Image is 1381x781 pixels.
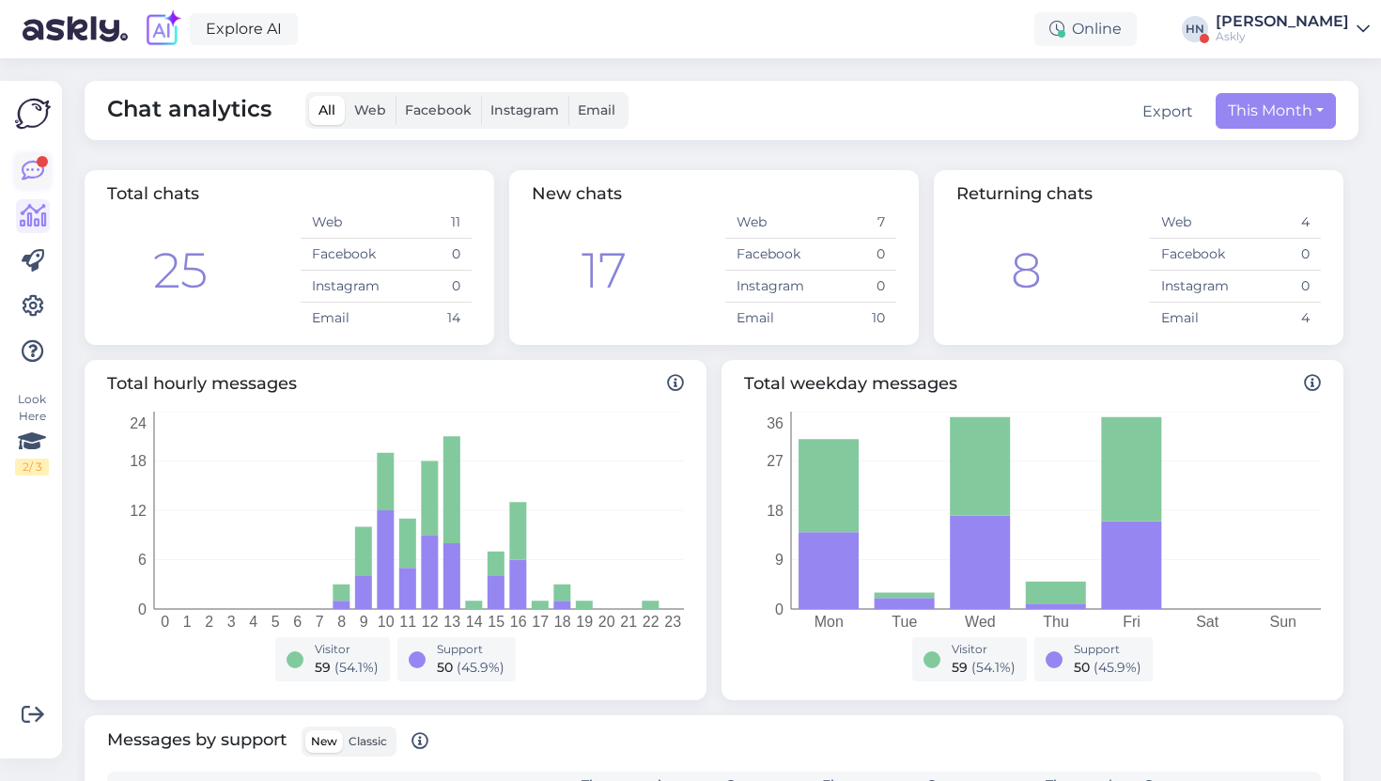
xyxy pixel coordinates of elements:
[272,614,280,630] tspan: 5
[1182,16,1208,42] div: HN
[227,614,236,630] tspan: 3
[952,659,968,676] span: 59
[457,659,504,676] span: ( 45.9 %)
[490,102,559,118] span: Instagram
[399,614,416,630] tspan: 11
[386,303,472,335] td: 14
[386,239,472,271] td: 0
[576,614,593,630] tspan: 19
[510,614,527,630] tspan: 16
[354,102,386,118] span: Web
[532,183,622,204] span: New chats
[1196,614,1219,630] tspan: Sat
[293,614,302,630] tspan: 6
[725,303,811,335] td: Email
[107,726,428,757] span: Messages by support
[1235,239,1321,271] td: 0
[1074,659,1090,676] span: 50
[378,614,395,630] tspan: 10
[1216,29,1349,44] div: Askly
[161,614,169,630] tspan: 0
[767,415,784,431] tspan: 36
[956,183,1093,204] span: Returning chats
[437,659,453,676] span: 50
[130,503,147,519] tspan: 12
[815,614,844,630] tspan: Mon
[190,13,298,45] a: Explore AI
[386,207,472,239] td: 11
[466,614,483,630] tspan: 14
[775,552,784,568] tspan: 9
[311,734,337,748] span: New
[1150,271,1235,303] td: Instagram
[138,601,147,617] tspan: 0
[334,659,379,676] span: ( 54.1 %)
[315,641,379,658] div: Visitor
[1150,207,1235,239] td: Web
[1216,14,1349,29] div: [PERSON_NAME]
[1269,614,1296,630] tspan: Sun
[1235,303,1321,335] td: 4
[725,239,811,271] td: Facebook
[775,601,784,617] tspan: 0
[301,303,386,335] td: Email
[301,207,386,239] td: Web
[582,234,627,307] div: 17
[811,207,896,239] td: 7
[598,614,615,630] tspan: 20
[664,614,681,630] tspan: 23
[532,614,549,630] tspan: 17
[301,239,386,271] td: Facebook
[130,453,147,469] tspan: 18
[1235,271,1321,303] td: 0
[1216,14,1370,44] a: [PERSON_NAME]Askly
[488,614,504,630] tspan: 15
[318,102,335,118] span: All
[1043,614,1069,630] tspan: Thu
[1011,234,1042,307] div: 8
[183,614,192,630] tspan: 1
[107,92,272,129] span: Chat analytics
[767,453,784,469] tspan: 27
[620,614,637,630] tspan: 21
[971,659,1016,676] span: ( 54.1 %)
[1074,641,1141,658] div: Support
[316,614,324,630] tspan: 7
[1150,303,1235,335] td: Email
[643,614,659,630] tspan: 22
[811,239,896,271] td: 0
[15,459,49,476] div: 2 / 3
[360,614,368,630] tspan: 9
[130,415,147,431] tspan: 24
[811,303,896,335] td: 10
[422,614,439,630] tspan: 12
[107,183,199,204] span: Total chats
[965,614,996,630] tspan: Wed
[1123,614,1140,630] tspan: Fri
[437,641,504,658] div: Support
[315,659,331,676] span: 59
[301,271,386,303] td: Instagram
[205,614,213,630] tspan: 2
[1142,101,1193,123] button: Export
[1094,659,1141,676] span: ( 45.9 %)
[554,614,571,630] tspan: 18
[15,96,51,132] img: Askly Logo
[725,207,811,239] td: Web
[153,234,208,307] div: 25
[349,734,387,748] span: Classic
[249,614,257,630] tspan: 4
[578,102,615,118] span: Email
[337,614,346,630] tspan: 8
[744,371,1321,397] span: Total weekday messages
[143,9,182,49] img: explore-ai
[767,503,784,519] tspan: 18
[138,552,147,568] tspan: 6
[107,371,684,397] span: Total hourly messages
[892,614,917,630] tspan: Tue
[811,271,896,303] td: 0
[1034,12,1137,46] div: Online
[1150,239,1235,271] td: Facebook
[725,271,811,303] td: Instagram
